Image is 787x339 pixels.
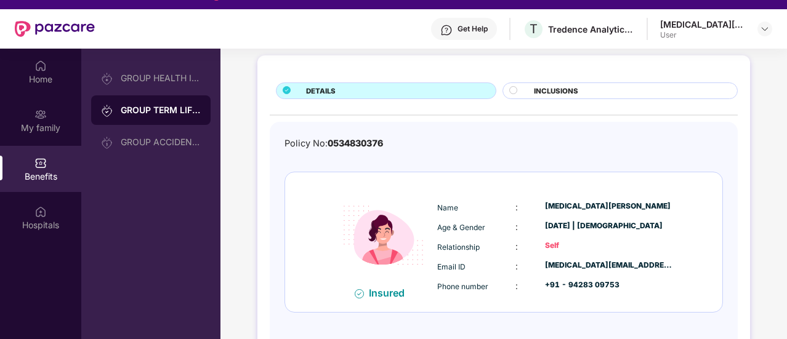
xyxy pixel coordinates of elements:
span: T [530,22,538,36]
img: svg+xml;base64,PHN2ZyBpZD0iQmVuZWZpdHMiIHhtbG5zPSJodHRwOi8vd3d3LnczLm9yZy8yMDAwL3N2ZyIgd2lkdGg9Ij... [34,157,47,169]
div: Self [545,240,672,252]
div: GROUP ACCIDENTAL INSURANCE [121,137,201,147]
span: : [515,241,518,252]
div: +91 - 94283 09753 [545,279,672,291]
div: [MEDICAL_DATA][PERSON_NAME] [660,18,746,30]
div: [MEDICAL_DATA][EMAIL_ADDRESS][PERSON_NAME][DOMAIN_NAME] [545,260,672,271]
div: [MEDICAL_DATA][PERSON_NAME] [545,201,672,212]
span: Relationship [437,242,480,252]
img: svg+xml;base64,PHN2ZyBpZD0iSG9tZSIgeG1sbnM9Imh0dHA6Ly93d3cudzMub3JnLzIwMDAvc3ZnIiB3aWR0aD0iMjAiIG... [34,60,47,72]
img: svg+xml;base64,PHN2ZyB3aWR0aD0iMjAiIGhlaWdodD0iMjAiIHZpZXdCb3g9IjAgMCAyMCAyMCIgZmlsbD0ibm9uZSIgeG... [101,73,113,85]
img: svg+xml;base64,PHN2ZyBpZD0iRHJvcGRvd24tMzJ4MzIiIHhtbG5zPSJodHRwOi8vd3d3LnczLm9yZy8yMDAwL3N2ZyIgd2... [760,24,770,34]
span: : [515,202,518,212]
div: Policy No: [285,137,383,151]
img: svg+xml;base64,PHN2ZyB3aWR0aD0iMjAiIGhlaWdodD0iMjAiIHZpZXdCb3g9IjAgMCAyMCAyMCIgZmlsbD0ibm9uZSIgeG... [101,137,113,149]
span: Email ID [437,262,466,271]
span: : [515,221,518,232]
img: svg+xml;base64,PHN2ZyBpZD0iSG9zcGl0YWxzIiB4bWxucz0iaHR0cDovL3d3dy53My5vcmcvMjAwMC9zdmciIHdpZHRoPS... [34,205,47,218]
span: Age & Gender [437,223,485,232]
img: svg+xml;base64,PHN2ZyB3aWR0aD0iMjAiIGhlaWdodD0iMjAiIHZpZXdCb3g9IjAgMCAyMCAyMCIgZmlsbD0ibm9uZSIgeG... [34,108,47,121]
span: 0534830376 [328,138,383,148]
div: GROUP HEALTH INSURANCE [121,73,201,83]
img: icon [333,185,434,286]
img: svg+xml;base64,PHN2ZyB4bWxucz0iaHR0cDovL3d3dy53My5vcmcvMjAwMC9zdmciIHdpZHRoPSIxNiIgaGVpZ2h0PSIxNi... [355,289,364,298]
span: DETAILS [306,86,336,97]
div: User [660,30,746,40]
div: Get Help [458,24,488,34]
div: GROUP TERM LIFE INSURANCE [121,104,201,116]
div: Insured [369,287,412,299]
span: Name [437,203,458,212]
img: svg+xml;base64,PHN2ZyBpZD0iSGVscC0zMngzMiIgeG1sbnM9Imh0dHA6Ly93d3cudzMub3JnLzIwMDAvc3ZnIiB3aWR0aD... [440,24,453,36]
span: : [515,281,518,291]
span: : [515,261,518,271]
span: INCLUSIONS [534,86,578,97]
img: svg+xml;base64,PHN2ZyB3aWR0aD0iMjAiIGhlaWdodD0iMjAiIHZpZXdCb3g9IjAgMCAyMCAyMCIgZmlsbD0ibm9uZSIgeG... [101,105,113,117]
img: New Pazcare Logo [15,21,95,37]
div: [DATE] | [DEMOGRAPHIC_DATA] [545,220,672,232]
span: Phone number [437,282,488,291]
div: Tredence Analytics Solutions Private Limited [548,23,634,35]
